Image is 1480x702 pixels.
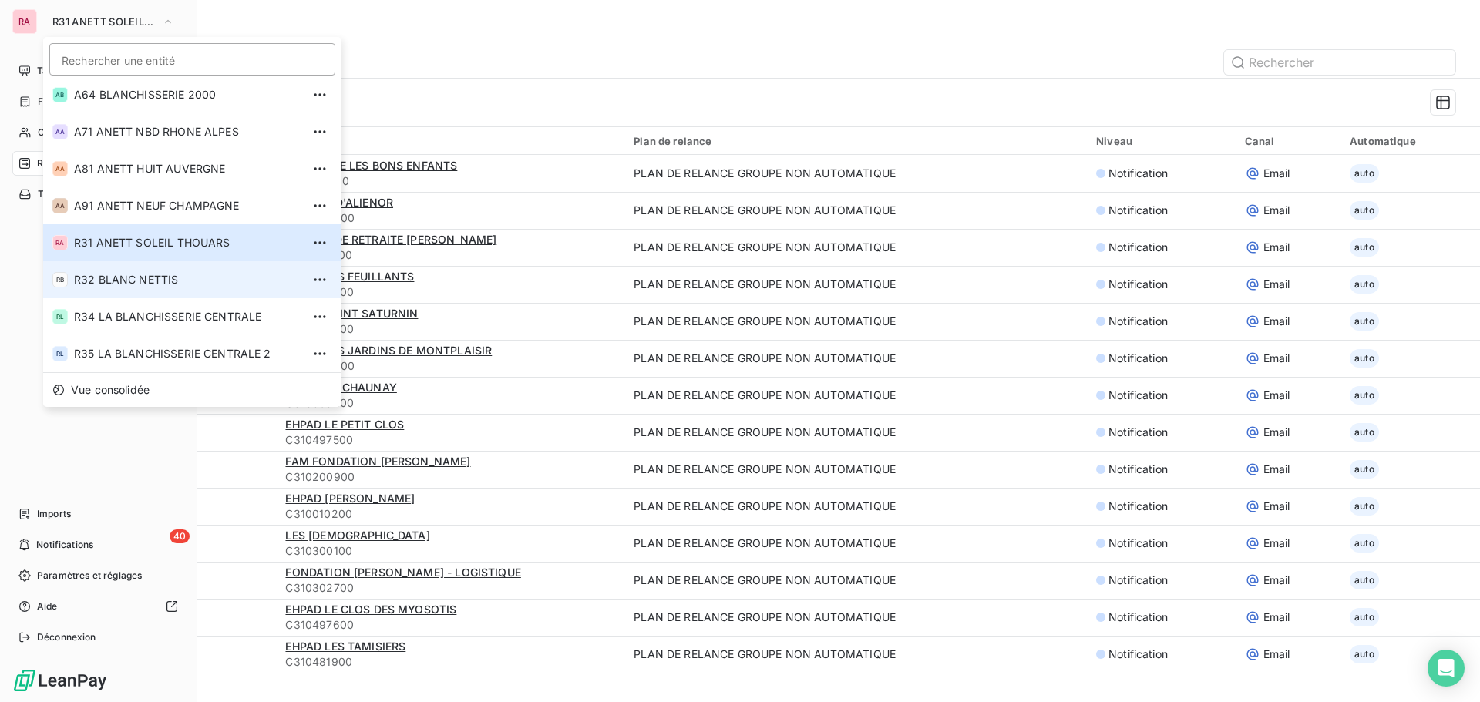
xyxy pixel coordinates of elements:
span: auto [1350,608,1379,626]
span: 40 [170,529,190,543]
span: Email [1263,314,1290,329]
span: auto [1350,497,1379,516]
span: C310497600 [285,617,615,633]
span: Email [1263,462,1290,477]
span: EHPAD LES JARDINS DE MONTPLAISIR [285,344,492,357]
span: Notification [1108,499,1168,514]
span: auto [1350,312,1379,331]
span: Paramètres et réglages [37,569,142,583]
td: PLAN DE RELANCE GROUPE NON AUTOMATIQUE [624,340,1087,377]
span: Notification [1108,462,1168,477]
div: RB [52,272,68,287]
span: C310010200 [285,506,615,522]
span: auto [1350,201,1379,220]
span: Notification [1108,388,1168,403]
span: Déconnexion [37,630,96,644]
img: Logo LeanPay [12,668,108,693]
span: A81 ANETT HUIT AUVERGNE [74,161,301,176]
span: C310200900 [285,469,615,485]
span: R31 ANETT SOLEIL THOUARS [74,235,301,250]
span: Clients [38,126,69,139]
div: AA [52,161,68,176]
div: RL [52,309,68,324]
div: RL [52,346,68,361]
span: auto [1350,386,1379,405]
span: auto [1350,534,1379,553]
span: EHPAD LE PETIT CLOS [285,418,404,431]
span: A71 ANETT NBD RHONE ALPES [74,124,301,139]
span: Notification [1108,536,1168,551]
input: placeholder [49,43,335,76]
span: C310008800 [285,358,615,374]
div: RA [52,235,68,250]
span: Email [1263,499,1290,514]
input: Rechercher [1224,50,1455,75]
div: RA [12,9,37,34]
span: Notification [1108,166,1168,181]
div: AB [52,87,68,102]
span: Aide [37,600,58,613]
span: Notification [1108,351,1168,366]
span: C310115200 [285,173,615,189]
span: Imports [37,507,71,521]
span: auto [1350,238,1379,257]
td: PLAN DE RELANCE GROUPE NON AUTOMATIQUE [624,525,1087,562]
span: Email [1263,388,1290,403]
span: C310302700 [285,580,615,596]
span: C310481900 [285,654,615,670]
span: Email [1263,351,1290,366]
span: Notification [1108,425,1168,440]
span: C310008700 [285,284,615,300]
span: Notification [1108,203,1168,218]
span: R32 BLANC NETTIS [74,272,301,287]
span: Notification [1108,610,1168,625]
span: auto [1350,164,1379,183]
span: Email [1263,425,1290,440]
span: C310356200 [285,395,615,411]
span: auto [1350,571,1379,589]
div: Open Intercom Messenger [1428,650,1465,687]
a: Aide [12,594,184,619]
td: PLAN DE RELANCE GROUPE NON AUTOMATIQUE [624,192,1087,229]
span: EHPAD [PERSON_NAME] [285,492,415,505]
span: Notification [1108,277,1168,292]
span: Email [1263,647,1290,662]
span: Notification [1108,573,1168,588]
span: Email [1263,203,1290,218]
span: auto [1350,460,1379,479]
span: FONDATION [PERSON_NAME] - LOGISTIQUE [285,566,520,579]
span: Email [1263,166,1290,181]
span: auto [1350,645,1379,663]
td: PLAN DE RELANCE GROUPE NON AUTOMATIQUE [624,377,1087,414]
div: AA [52,198,68,213]
span: auto [1350,275,1379,294]
td: PLAN DE RELANCE GROUPE NON AUTOMATIQUE [624,229,1087,266]
span: Relances [37,156,78,170]
span: EHPAD SAINT SATURNIN [285,307,418,320]
span: A64 BLANCHISSERIE 2000 [74,87,301,102]
span: R31 ANETT SOLEIL THOUARS [52,15,156,28]
span: Notification [1108,314,1168,329]
span: Email [1263,277,1290,292]
span: EHPAD LES FEUILLANTS [285,270,414,283]
span: C310302100 [285,247,615,263]
span: R34 LA BLANCHISSERIE CENTRALE [74,309,301,324]
td: PLAN DE RELANCE GROUPE NON AUTOMATIQUE [624,599,1087,636]
span: A91 ANETT NEUF CHAMPAGNE [74,198,301,213]
span: Notifications [36,538,93,552]
span: Notification [1108,240,1168,255]
td: PLAN DE RELANCE GROUPE NON AUTOMATIQUE [624,155,1087,192]
span: Email [1263,610,1290,625]
span: Tableau de bord [37,64,109,78]
div: Niveau [1096,135,1226,147]
td: PLAN DE RELANCE GROUPE NON AUTOMATIQUE [624,636,1087,673]
td: PLAN DE RELANCE GROUPE NON AUTOMATIQUE [624,488,1087,525]
span: Email [1263,240,1290,255]
div: AA [52,124,68,139]
span: Email [1263,573,1290,588]
div: Automatique [1350,135,1471,147]
span: Factures [38,95,77,109]
span: EHPAD LES TAMISIERS [285,640,405,653]
div: Canal [1245,135,1331,147]
span: C310000900 [285,210,615,226]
